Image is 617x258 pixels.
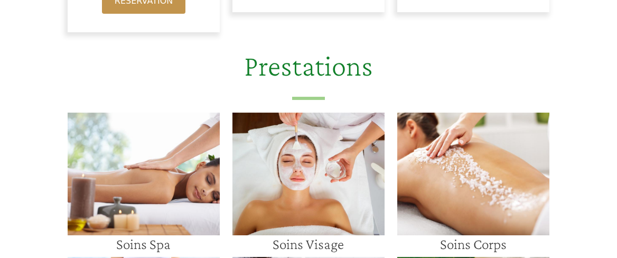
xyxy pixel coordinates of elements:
[6,48,611,99] h2: Prestations
[232,113,385,235] img: Soins visage institut biolys paris
[397,235,549,253] h3: Soins Corps
[397,113,549,235] img: Soins Corps
[232,235,385,253] h3: Soins Visage
[68,235,220,253] h3: Soins Spa
[68,113,220,235] img: soins spa institut biolys paris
